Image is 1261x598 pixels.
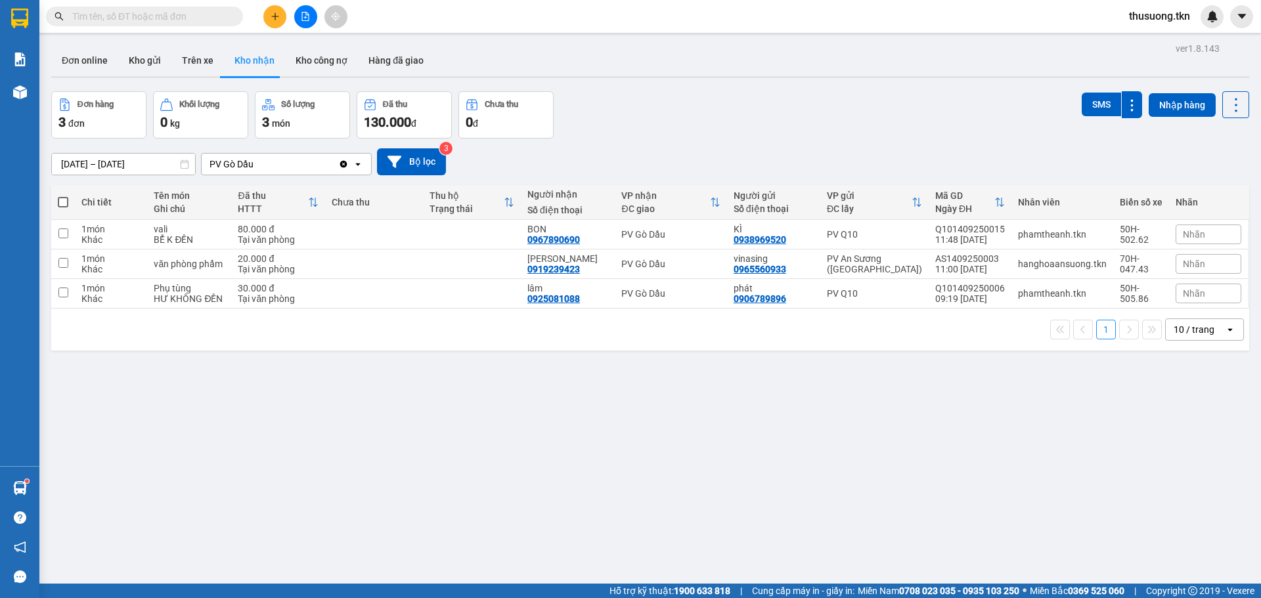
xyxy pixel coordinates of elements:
div: HƯ KHÔNG ĐỀN [154,293,225,304]
button: Nhập hàng [1149,93,1216,117]
div: 80.000 đ [238,224,318,234]
span: 3 [58,114,66,130]
button: Số lượng3món [255,91,350,139]
div: Tại văn phòng [238,234,318,245]
div: Chưa thu [332,197,416,207]
div: 1 món [81,224,141,234]
svg: Clear value [338,159,349,169]
div: Đã thu [383,100,407,109]
button: 1 [1096,320,1116,339]
div: hanghoaansuong.tkn [1018,259,1107,269]
button: Đã thu130.000đ [357,91,452,139]
div: 0967890690 [527,234,580,245]
button: Kho gửi [118,45,171,76]
div: Số điện thoại [527,205,608,215]
th: Toggle SortBy [615,185,726,220]
button: Trên xe [171,45,224,76]
div: Khác [81,234,141,245]
span: đơn [68,118,85,129]
div: ĐC giao [621,203,709,214]
svg: open [1225,324,1235,335]
div: AS1409250003 [935,253,1005,264]
div: 0925081088 [527,293,580,304]
span: đ [411,118,416,129]
sup: 1 [25,479,29,483]
strong: 1900 633 818 [674,586,730,596]
div: Chưa thu [485,100,518,109]
div: Mã GD [935,190,994,201]
img: logo-vxr [11,9,28,28]
div: Ghi chú [154,203,225,214]
div: ver 1.8.143 [1176,41,1220,56]
div: PV Gò Dầu [621,259,720,269]
span: kg [170,118,180,129]
button: aim [324,5,347,28]
div: Chi tiết [81,197,141,207]
button: Bộ lọc [377,148,446,175]
span: notification [14,541,26,553]
span: aim [331,12,340,21]
div: 50H-505.86 [1120,283,1162,304]
div: Đơn hàng [77,100,114,109]
div: VP gửi [827,190,912,201]
div: Khác [81,293,141,304]
input: Tìm tên, số ĐT hoặc mã đơn [72,9,227,24]
span: Hỗ trợ kỹ thuật: [609,584,730,598]
div: KÌ [734,224,814,234]
img: warehouse-icon [13,85,27,99]
div: Khác [81,264,141,274]
svg: open [353,159,363,169]
span: caret-down [1236,11,1248,22]
span: đ [473,118,478,129]
button: Đơn online [51,45,118,76]
span: | [740,584,742,598]
span: 0 [466,114,473,130]
button: file-add [294,5,317,28]
span: Nhãn [1183,259,1205,269]
div: ĐC lấy [827,203,912,214]
th: Toggle SortBy [423,185,521,220]
div: 30.000 đ [238,283,318,293]
div: 10 / trang [1174,323,1214,336]
span: question-circle [14,511,26,524]
div: 1 món [81,253,141,264]
span: plus [271,12,280,21]
span: Nhãn [1183,229,1205,240]
div: linh vân [527,253,608,264]
th: Toggle SortBy [929,185,1011,220]
button: Kho nhận [224,45,285,76]
div: văn phòng phẩm [154,259,225,269]
img: warehouse-icon [13,481,27,495]
div: lâm [527,283,608,293]
span: file-add [301,12,310,21]
div: PV Gò Dầu [621,229,720,240]
div: PV Q10 [827,288,922,299]
div: Số lượng [281,100,315,109]
div: Thu hộ [430,190,504,201]
div: 0938969520 [734,234,786,245]
div: phát [734,283,814,293]
div: Khối lượng [179,100,219,109]
img: solution-icon [13,53,27,66]
span: 130.000 [364,114,411,130]
span: copyright [1188,586,1197,595]
div: 11:48 [DATE] [935,234,1005,245]
div: PV Q10 [827,229,922,240]
div: 11:00 [DATE] [935,264,1005,274]
div: Người gửi [734,190,814,201]
div: 70H-047.43 [1120,253,1162,274]
div: Q101409250006 [935,283,1005,293]
div: 1 món [81,283,141,293]
div: VP nhận [621,190,709,201]
div: BON [527,224,608,234]
div: 0965560933 [734,264,786,274]
button: SMS [1082,93,1121,116]
input: Select a date range. [52,154,195,175]
sup: 3 [439,142,453,155]
button: Kho công nợ [285,45,358,76]
div: 0906789896 [734,293,786,304]
div: Người nhận [527,189,608,200]
input: Selected PV Gò Dầu. [255,158,256,171]
div: vali [154,224,225,234]
span: Miền Nam [858,584,1019,598]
